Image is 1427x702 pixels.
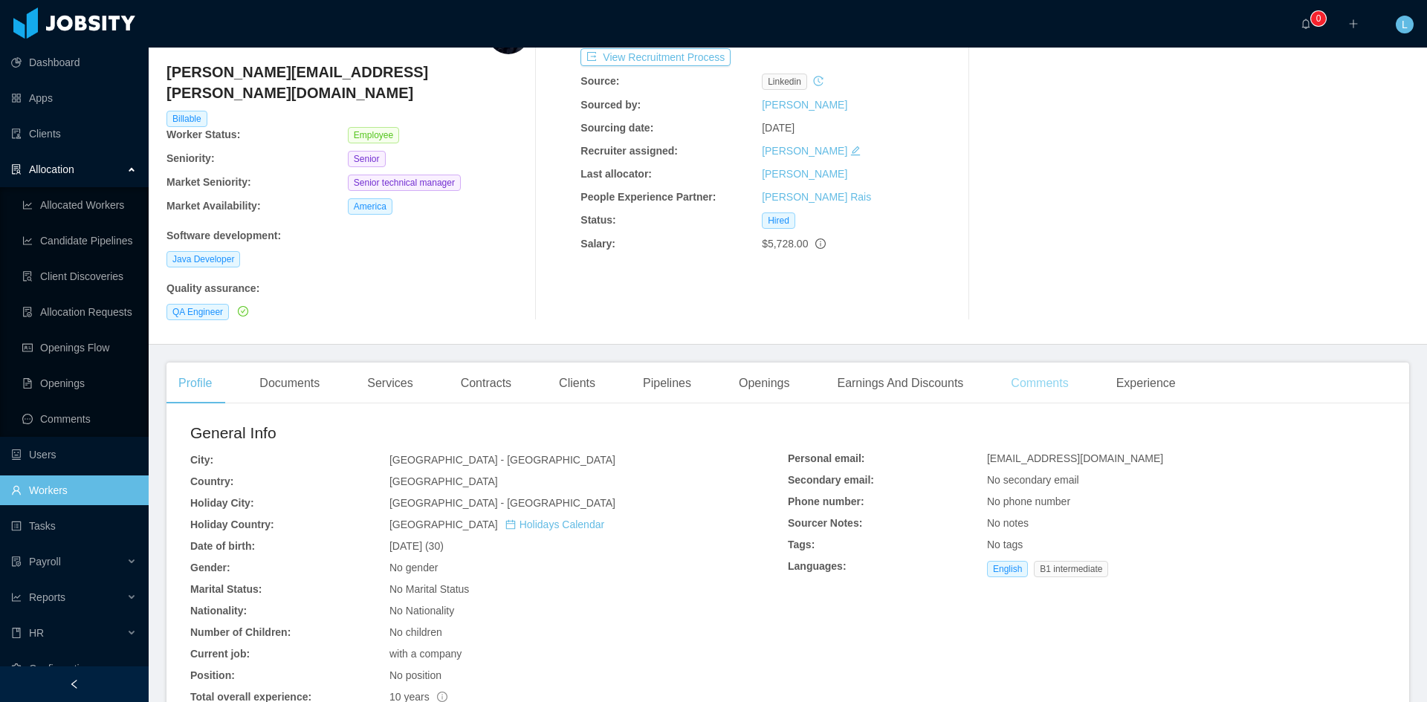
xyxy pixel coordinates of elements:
[580,51,731,63] a: icon: exportView Recruitment Process
[850,146,861,156] i: icon: edit
[166,251,240,267] span: Java Developer
[389,648,462,660] span: with a company
[762,212,795,229] span: Hired
[987,537,1385,553] div: No tags
[580,214,615,226] b: Status:
[348,198,392,215] span: America
[389,605,454,617] span: No Nationality
[987,474,1079,486] span: No secondary email
[190,540,255,552] b: Date of birth:
[788,452,865,464] b: Personal email:
[580,75,619,87] b: Source:
[762,99,847,111] a: [PERSON_NAME]
[1311,11,1326,26] sup: 0
[580,168,652,180] b: Last allocator:
[166,230,281,241] b: Software development :
[166,152,215,164] b: Seniority:
[190,626,291,638] b: Number of Children:
[355,363,424,404] div: Services
[580,145,678,157] b: Recruiter assigned:
[762,145,847,157] a: [PERSON_NAME]
[190,562,230,573] b: Gender:
[190,605,247,617] b: Nationality:
[999,363,1080,404] div: Comments
[389,540,444,552] span: [DATE] (30)
[29,163,74,175] span: Allocation
[11,119,137,149] a: icon: auditClients
[762,74,807,90] span: linkedin
[190,669,235,681] b: Position:
[11,592,22,602] i: icon: line-chart
[580,191,716,203] b: People Experience Partner:
[11,511,137,541] a: icon: profileTasks
[11,83,137,113] a: icon: appstoreApps
[437,692,447,702] span: info-circle
[11,475,137,505] a: icon: userWorkers
[987,561,1028,577] span: English
[22,333,137,363] a: icon: idcardOpenings Flow
[815,238,826,249] span: info-circle
[190,475,233,487] b: Country:
[987,517,1029,529] span: No notes
[1348,19,1359,29] i: icon: plus
[788,539,815,550] b: Tags:
[22,297,137,327] a: icon: file-doneAllocation Requests
[190,519,274,530] b: Holiday Country:
[1104,363,1188,404] div: Experience
[166,176,251,188] b: Market Seniority:
[580,122,653,134] b: Sourcing date:
[29,663,91,675] span: Configuration
[389,626,442,638] span: No children
[1034,561,1108,577] span: B1 intermediate
[11,164,22,175] i: icon: solution
[11,48,137,77] a: icon: pie-chartDashboard
[166,363,224,404] div: Profile
[727,363,802,404] div: Openings
[389,669,441,681] span: No position
[762,168,847,180] a: [PERSON_NAME]
[987,452,1163,464] span: [EMAIL_ADDRESS][DOMAIN_NAME]
[238,306,248,316] i: icon: check-circle
[389,583,469,595] span: No Marital Status
[449,363,523,404] div: Contracts
[580,99,641,111] b: Sourced by:
[788,474,874,486] b: Secondary email:
[22,190,137,220] a: icon: line-chartAllocated Workers
[29,556,61,568] span: Payroll
[11,663,22,674] i: icon: setting
[788,517,862,529] b: Sourcer Notes:
[190,421,788,445] h2: General Info
[348,175,461,191] span: Senior technical manager
[22,226,137,256] a: icon: line-chartCandidate Pipelines
[29,591,65,603] span: Reports
[166,282,259,294] b: Quality assurance :
[389,454,615,466] span: [GEOGRAPHIC_DATA] - [GEOGRAPHIC_DATA]
[190,648,250,660] b: Current job:
[505,519,516,530] i: icon: calendar
[166,111,207,127] span: Billable
[190,497,254,509] b: Holiday City:
[825,363,975,404] div: Earnings And Discounts
[11,628,22,638] i: icon: book
[987,495,1070,507] span: No phone number
[348,151,386,167] span: Senior
[580,238,615,250] b: Salary:
[389,562,438,573] span: No gender
[547,363,607,404] div: Clients
[166,62,529,103] h4: [PERSON_NAME][EMAIL_ADDRESS][PERSON_NAME][DOMAIN_NAME]
[788,495,864,507] b: Phone number:
[166,129,240,140] b: Worker Status:
[190,454,213,466] b: City:
[22,261,137,291] a: icon: file-searchClient Discoveries
[762,238,808,250] span: $5,728.00
[166,200,261,212] b: Market Availability:
[1402,16,1408,33] span: L
[813,76,823,86] i: icon: history
[11,440,137,469] a: icon: robotUsers
[166,304,229,320] span: QA Engineer
[762,122,795,134] span: [DATE]
[29,627,44,639] span: HR
[11,556,22,567] i: icon: file-protect
[631,363,703,404] div: Pipelines
[389,519,604,530] span: [GEOGRAPHIC_DATA]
